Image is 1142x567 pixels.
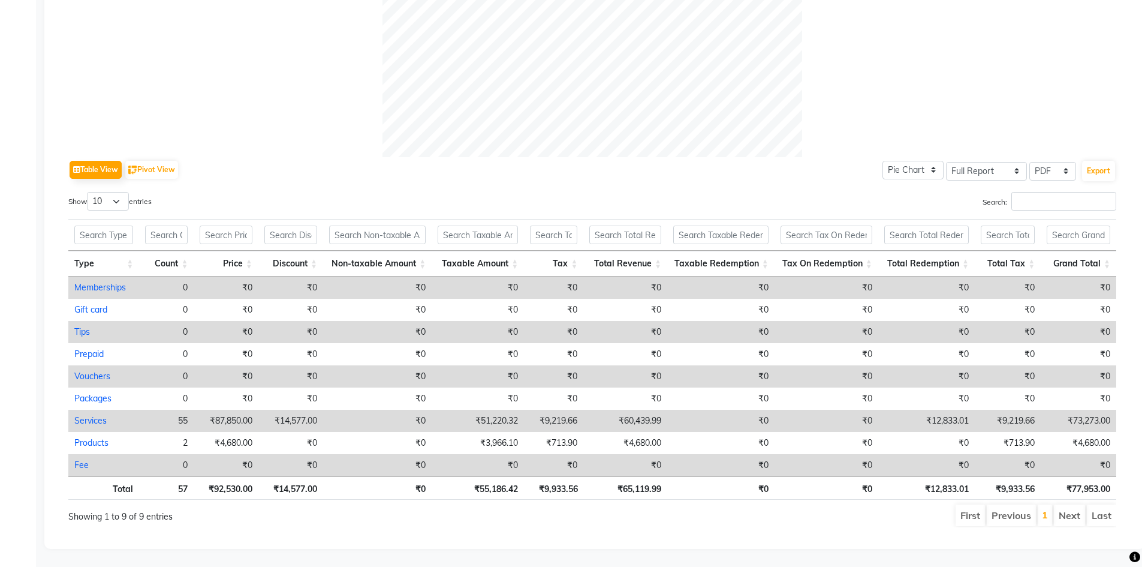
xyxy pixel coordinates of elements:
input: Search Grand Total [1047,226,1110,244]
th: ₹0 [775,476,878,500]
td: 0 [139,388,194,410]
input: Search Total Revenue [589,226,661,244]
td: ₹0 [583,454,667,476]
td: ₹0 [258,321,323,343]
td: ₹0 [667,365,775,388]
button: Pivot View [125,161,178,179]
input: Search Type [74,226,133,244]
td: ₹0 [583,299,667,321]
td: ₹0 [524,321,583,343]
td: ₹0 [667,432,775,454]
td: ₹0 [878,277,975,299]
a: Gift card [74,304,107,315]
th: ₹65,119.99 [584,476,668,500]
td: ₹0 [194,454,258,476]
input: Search Taxable Amount [438,226,518,244]
td: ₹12,833.01 [878,410,975,432]
td: ₹0 [775,410,878,432]
td: ₹0 [432,277,524,299]
td: ₹0 [323,343,432,365]
td: ₹0 [667,299,775,321]
th: Total Redemption: activate to sort column ascending [878,251,975,277]
td: ₹0 [432,321,524,343]
td: ₹0 [323,365,432,388]
td: ₹0 [194,299,258,321]
td: ₹0 [194,321,258,343]
td: ₹0 [1041,454,1116,476]
td: ₹0 [258,365,323,388]
td: 0 [139,277,194,299]
input: Search Price [200,226,252,244]
td: ₹0 [878,343,975,365]
td: ₹0 [258,432,323,454]
td: ₹0 [323,321,432,343]
td: ₹51,220.32 [432,410,524,432]
td: ₹0 [775,299,878,321]
td: ₹0 [323,388,432,410]
td: ₹0 [194,365,258,388]
th: Total Revenue: activate to sort column ascending [583,251,667,277]
td: ₹0 [775,432,878,454]
th: ₹92,530.00 [194,476,258,500]
select: Showentries [87,192,129,211]
td: ₹0 [583,321,667,343]
td: 0 [139,454,194,476]
td: ₹0 [432,299,524,321]
td: ₹4,680.00 [194,432,258,454]
td: ₹0 [323,454,432,476]
th: Discount: activate to sort column ascending [258,251,323,277]
td: ₹0 [432,388,524,410]
td: ₹0 [1041,388,1116,410]
th: 57 [139,476,194,500]
td: ₹0 [775,454,878,476]
td: ₹0 [775,365,878,388]
th: Type: activate to sort column ascending [68,251,139,277]
img: pivot.png [128,166,137,175]
td: ₹0 [194,388,258,410]
td: ₹0 [583,388,667,410]
a: Vouchers [74,371,110,382]
td: ₹0 [258,454,323,476]
label: Show entries [68,192,152,211]
td: ₹0 [1041,321,1116,343]
input: Search Tax [530,226,577,244]
td: ₹0 [323,410,432,432]
th: Count: activate to sort column ascending [139,251,194,277]
th: ₹14,577.00 [258,476,323,500]
td: ₹0 [524,454,583,476]
input: Search Total Redemption [884,226,969,244]
div: Showing 1 to 9 of 9 entries [68,503,495,523]
input: Search Discount [264,226,317,244]
input: Search Total Tax [981,226,1035,244]
a: 1 [1042,509,1048,521]
th: Total Tax: activate to sort column ascending [975,251,1041,277]
td: ₹0 [583,343,667,365]
td: ₹0 [258,343,323,365]
td: ₹0 [775,388,878,410]
td: 0 [139,343,194,365]
td: ₹0 [667,321,775,343]
th: ₹0 [323,476,432,500]
td: ₹0 [432,343,524,365]
td: ₹0 [1041,277,1116,299]
th: ₹0 [667,476,774,500]
td: ₹0 [667,277,775,299]
td: ₹0 [323,432,432,454]
td: ₹0 [323,299,432,321]
th: ₹77,953.00 [1041,476,1116,500]
td: ₹0 [975,277,1041,299]
td: ₹0 [667,410,775,432]
td: ₹0 [258,277,323,299]
th: Grand Total: activate to sort column ascending [1041,251,1116,277]
td: ₹9,219.66 [524,410,583,432]
td: ₹0 [975,454,1041,476]
td: ₹60,439.99 [583,410,667,432]
td: ₹0 [194,277,258,299]
th: Non-taxable Amount: activate to sort column ascending [323,251,432,277]
input: Search Count [145,226,188,244]
td: 0 [139,321,194,343]
td: ₹0 [878,299,975,321]
td: ₹0 [878,454,975,476]
td: ₹0 [524,277,583,299]
th: Price: activate to sort column ascending [194,251,258,277]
